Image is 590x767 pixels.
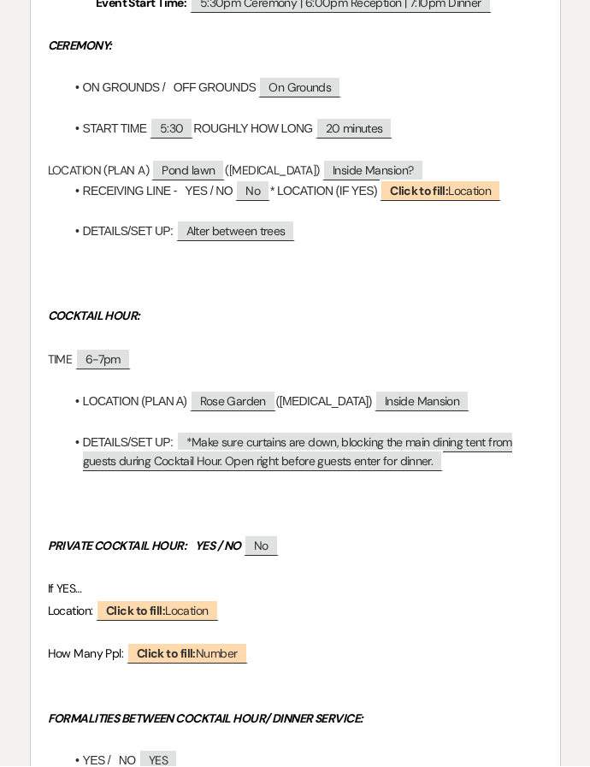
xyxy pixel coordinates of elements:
span: No [244,535,279,557]
span: No [235,180,270,202]
span: ([MEDICAL_DATA]) [225,163,319,179]
span: * LOCATION (IF YES) [270,185,377,198]
b: Click to fill: [137,646,196,662]
b: Click to fill: [390,184,448,199]
span: 5:30 [150,118,193,139]
span: 6-7pm [75,349,131,370]
span: Location [380,180,501,202]
em: CEREMONY: [48,38,112,54]
em: COCKTAIL HOUR: [48,309,140,324]
span: RECEIVING LINE - YES / NO [83,185,233,198]
span: If YES… [48,581,82,597]
span: 20 minutes [316,118,393,139]
span: ON GROUNDS / OFF GROUNDS [83,81,257,95]
span: On Grounds [258,77,341,98]
span: LOCATION (PLAN A) [83,395,187,409]
span: How Many Ppl: [48,646,124,662]
span: Pond lawn [151,160,225,181]
span: Rose Garden [190,391,276,412]
span: Location [96,600,219,622]
span: Inside Mansion [375,391,469,412]
span: Location: [48,604,93,619]
span: TIME [48,352,73,368]
span: DETAILS/SET UP: [83,225,174,239]
span: ([MEDICAL_DATA]) [276,395,372,409]
span: *Make sure curtains are down, blocking the main dining tent from guests during Cocktail Hour. Ope... [83,432,512,472]
span: DETAILS/SET UP: [83,436,174,450]
span: Inside Mansion? [322,160,424,181]
b: Click to fill: [106,604,165,619]
span: LOCATION (PLAN A) [48,163,149,179]
span: ROUGHLY HOW LONG [193,122,312,136]
em: FORMALITIES BETWEEN COCKTAIL HOUR/ DINNER SERVICE: [48,711,363,727]
span: START TIME [83,122,147,136]
span: Number [127,643,248,664]
span: Alter between trees [176,221,296,242]
em: PRIVATE COCKTAIL HOUR: YES / NO [48,539,241,554]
